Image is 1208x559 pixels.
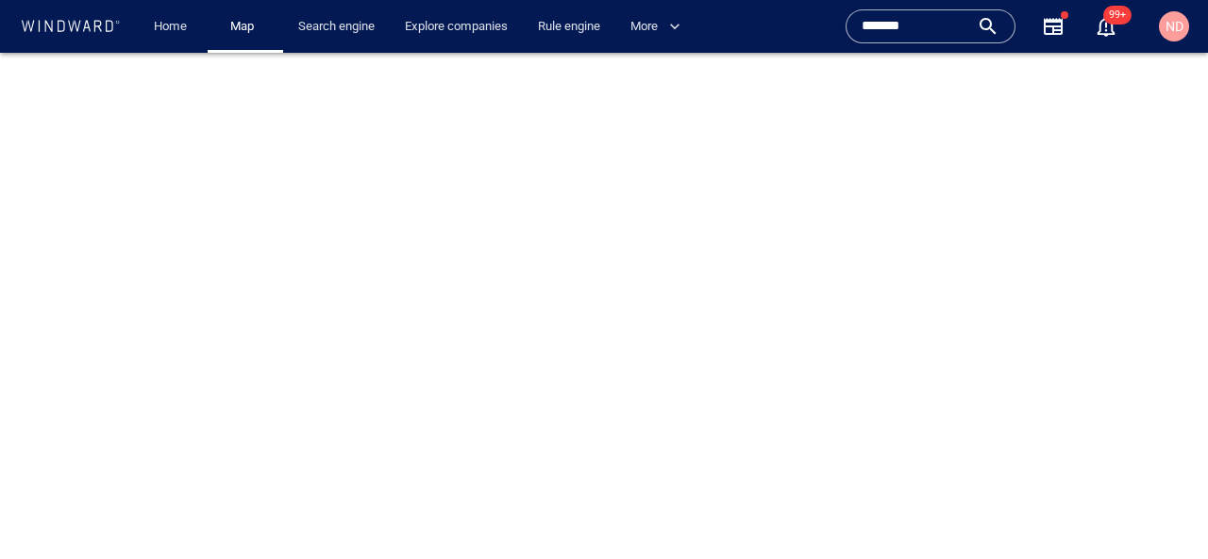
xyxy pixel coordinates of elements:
[397,10,515,43] a: Explore companies
[1103,6,1132,25] span: 99+
[140,10,200,43] button: Home
[1095,15,1117,38] button: 99+
[223,10,268,43] a: Map
[1155,8,1193,45] button: ND
[530,10,608,43] a: Rule engine
[1095,15,1117,38] div: Notification center
[623,10,696,43] button: More
[146,10,194,43] a: Home
[215,10,276,43] button: Map
[291,10,382,43] a: Search engine
[1166,19,1183,34] span: ND
[630,16,680,38] span: More
[1091,11,1121,41] a: 99+
[1128,474,1194,545] iframe: Chat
